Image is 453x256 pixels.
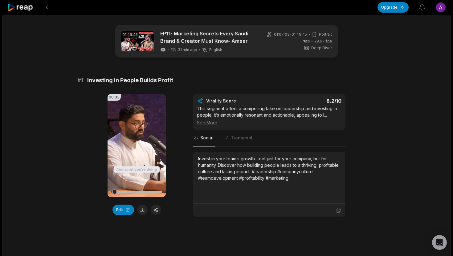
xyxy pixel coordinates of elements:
[77,76,84,85] span: # 1
[87,76,173,85] span: Investing in People Builds Profit
[108,94,166,197] video: Your browser does not support mp4 format.
[197,119,341,126] div: See More
[319,32,332,37] span: Portrait
[197,105,341,126] div: This segment offers a compelling take on leadership and investing in people. It’s emotionally res...
[112,205,134,215] button: Edit
[314,38,332,44] span: 29.97
[206,98,272,104] div: Virality Score
[377,2,409,13] button: Upgrade
[193,130,345,146] nav: Tabs
[326,39,332,43] span: fps
[231,135,253,141] span: Transcript
[432,235,447,250] div: Open Intercom Messenger
[160,30,259,45] a: EP11- Marketing Secrets Every Saudi Brand & Creator Must Know- Ameer
[209,47,222,52] span: English
[200,135,214,141] span: Social
[275,98,342,104] div: 8.2 /10
[274,32,307,37] span: 01:07:03 - 01:49:45
[198,155,340,181] div: Invest in your team’s growth—not just for your company, but for humanity. Discover how building p...
[178,47,197,52] span: 31 min ago
[311,45,332,51] span: Deep Diver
